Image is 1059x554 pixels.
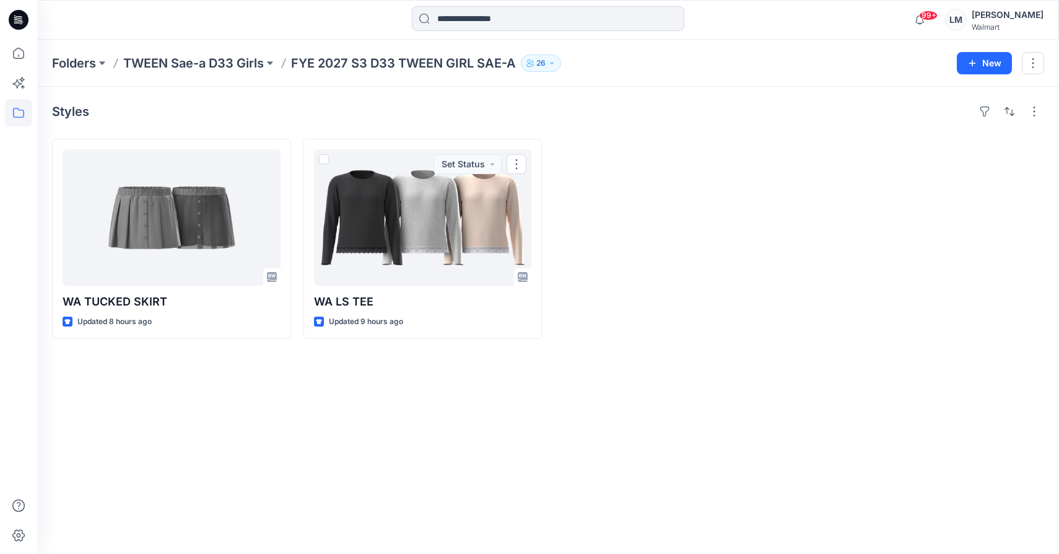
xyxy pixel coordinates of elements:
[944,9,967,31] div: LM
[972,7,1044,22] div: [PERSON_NAME]
[63,293,281,310] p: WA TUCKED SKIRT
[52,55,96,72] a: Folders
[314,293,532,310] p: WA LS TEE
[52,104,89,119] h4: Styles
[329,315,403,328] p: Updated 9 hours ago
[291,55,516,72] p: FYE 2027 S3 D33 TWEEN GIRL SAE-A
[123,55,264,72] a: TWEEN Sae-a D33 Girls
[521,55,561,72] button: 26
[919,11,938,20] span: 99+
[536,56,546,70] p: 26
[957,52,1012,74] button: New
[63,149,281,286] a: WA TUCKED SKIRT
[972,22,1044,32] div: Walmart
[314,149,532,286] a: WA LS TEE
[77,315,152,328] p: Updated 8 hours ago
